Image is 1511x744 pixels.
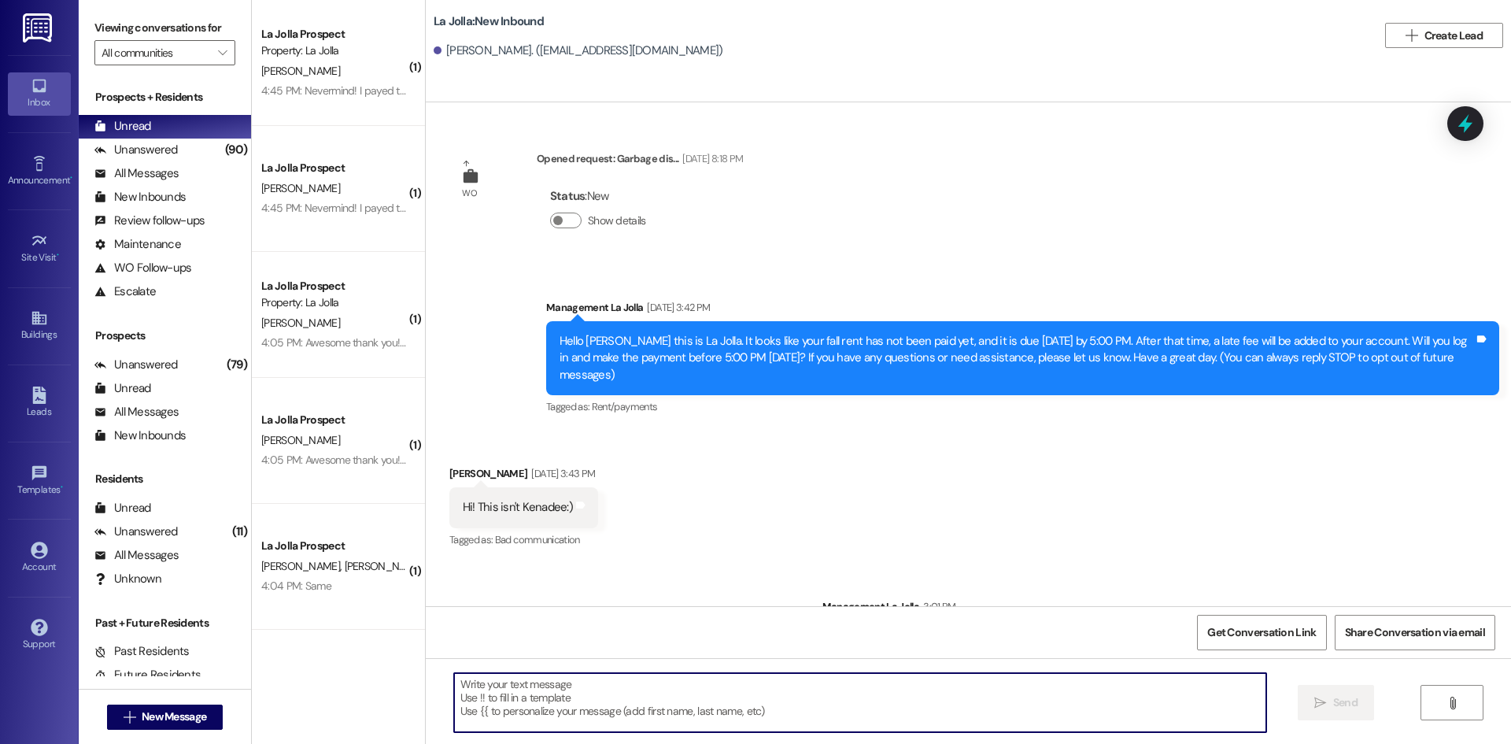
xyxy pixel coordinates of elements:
[261,43,407,59] div: Property: La Jolla
[79,328,251,344] div: Prospects
[1314,697,1326,709] i: 
[643,299,710,316] div: [DATE] 3:42 PM
[94,380,151,397] div: Unread
[463,499,573,516] div: Hi! This isn't Kenadee:)
[94,404,179,420] div: All Messages
[592,400,658,413] span: Rent/payments
[94,643,190,660] div: Past Residents
[1335,615,1495,650] button: Share Conversation via email
[1446,697,1458,709] i: 
[94,118,151,135] div: Unread
[550,184,652,209] div: : New
[261,538,407,554] div: La Jolla Prospect
[344,559,427,573] span: [PERSON_NAME]
[79,471,251,487] div: Residents
[261,453,553,467] div: 4:05 PM: Awesome thank you! Will i need a pass code to get in?
[8,382,71,424] a: Leads
[495,533,580,546] span: Bad communication
[79,615,251,631] div: Past + Future Residents
[261,294,407,311] div: Property: La Jolla
[94,428,186,444] div: New Inbounds
[919,598,955,615] div: 3:01 PM
[449,528,598,551] div: Tagged as:
[261,83,471,98] div: 4:45 PM: Nevermind! I payed the rent, thanks!
[261,559,345,573] span: [PERSON_NAME]
[94,165,179,182] div: All Messages
[8,305,71,347] a: Buildings
[102,40,210,65] input: All communities
[70,172,72,183] span: •
[434,13,544,30] b: La Jolla: New Inbound
[261,64,340,78] span: [PERSON_NAME]
[94,357,178,373] div: Unanswered
[261,26,407,43] div: La Jolla Prospect
[527,465,595,482] div: [DATE] 3:43 PM
[228,520,251,544] div: (11)
[57,250,59,261] span: •
[261,181,340,195] span: [PERSON_NAME]
[124,711,135,724] i: 
[8,72,71,115] a: Inbox
[1424,28,1483,44] span: Create Lead
[1385,23,1503,48] button: Create Lead
[218,46,227,59] i: 
[94,260,191,276] div: WO Follow-ups
[550,188,586,204] b: Status
[221,138,251,162] div: (90)
[261,201,471,215] div: 4:45 PM: Nevermind! I payed the rent, thanks!
[678,150,743,167] div: [DATE] 8:18 PM
[261,278,407,294] div: La Jolla Prospect
[1345,624,1485,641] span: Share Conversation via email
[94,236,181,253] div: Maintenance
[8,614,71,657] a: Support
[546,299,1499,321] div: Management La Jolla
[8,460,71,502] a: Templates •
[1197,615,1326,650] button: Get Conversation Link
[1298,685,1374,720] button: Send
[94,547,179,564] div: All Messages
[94,16,235,40] label: Viewing conversations for
[261,412,407,428] div: La Jolla Prospect
[61,482,63,493] span: •
[261,579,331,593] div: 4:04 PM: Same
[23,13,55,43] img: ResiDesk Logo
[588,213,646,229] label: Show details
[94,571,161,587] div: Unknown
[223,353,251,377] div: (79)
[261,433,340,447] span: [PERSON_NAME]
[94,213,205,229] div: Review follow-ups
[107,705,224,730] button: New Message
[142,709,206,725] span: New Message
[94,189,186,205] div: New Inbounds
[261,316,340,330] span: [PERSON_NAME]
[449,465,598,487] div: [PERSON_NAME]
[560,333,1474,383] div: Hello [PERSON_NAME] this is La Jolla. It looks like your fall rent has not been paid yet, and it ...
[1207,624,1316,641] span: Get Conversation Link
[94,667,201,683] div: Future Residents
[1333,694,1358,711] span: Send
[94,142,178,158] div: Unanswered
[261,160,407,176] div: La Jolla Prospect
[94,500,151,516] div: Unread
[537,150,743,172] div: Opened request: Garbage dis...
[79,89,251,105] div: Prospects + Residents
[822,598,1500,620] div: Management La Jolla
[261,335,553,350] div: 4:05 PM: Awesome thank you! Will i need a pass code to get in?
[8,228,71,270] a: Site Visit •
[94,524,178,540] div: Unanswered
[462,185,477,202] div: WO
[1406,29,1417,42] i: 
[94,283,156,300] div: Escalate
[434,43,723,59] div: [PERSON_NAME]. ([EMAIL_ADDRESS][DOMAIN_NAME])
[546,395,1499,418] div: Tagged as:
[8,537,71,579] a: Account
